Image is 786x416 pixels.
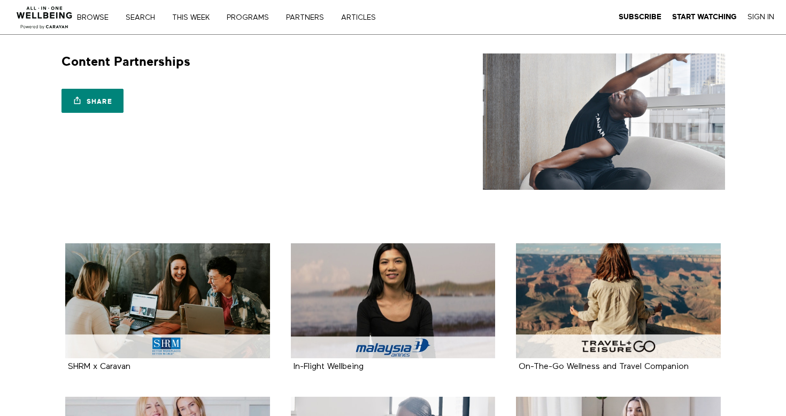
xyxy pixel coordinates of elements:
[84,12,398,22] nav: Primary
[516,243,721,358] a: On-The-Go Wellness and Travel Companion
[483,53,725,190] img: Content Partnerships
[619,13,661,21] strong: Subscribe
[291,243,496,358] a: In-Flight Wellbeing
[61,89,124,113] a: Share
[73,14,120,21] a: Browse
[168,14,221,21] a: THIS WEEK
[619,12,661,22] a: Subscribe
[68,363,130,371] a: SHRM x Caravan
[282,14,335,21] a: PARTNERS
[748,12,774,22] a: Sign In
[65,243,270,358] a: SHRM x Caravan
[337,14,387,21] a: ARTICLES
[223,14,280,21] a: PROGRAMS
[672,13,737,21] strong: Start Watching
[122,14,166,21] a: Search
[294,363,364,371] a: In-Flight Wellbeing
[672,12,737,22] a: Start Watching
[61,53,190,70] h1: Content Partnerships
[519,363,689,371] a: On-The-Go Wellness and Travel Companion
